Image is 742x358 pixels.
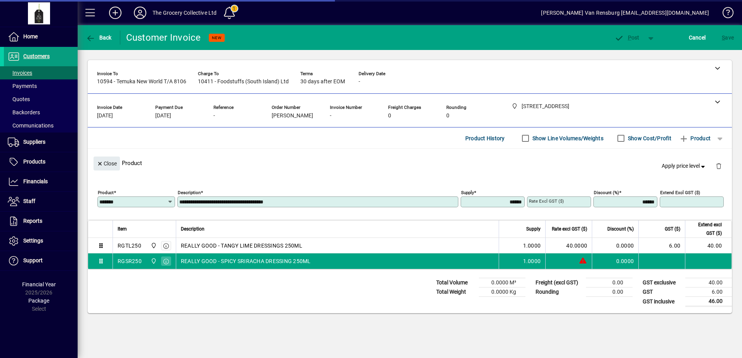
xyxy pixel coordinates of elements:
a: Reports [4,212,78,231]
span: NEW [212,35,222,40]
button: Back [84,31,114,45]
span: P [628,34,631,41]
label: Show Line Volumes/Weights [531,134,603,142]
span: [PERSON_NAME] [272,113,313,119]
a: Financials [4,172,78,191]
a: Knowledge Base [717,2,732,27]
span: Cancel [689,31,706,44]
span: Payments [8,83,37,89]
span: Staff [23,198,35,204]
span: 4/75 Apollo Drive [149,257,158,265]
span: [DATE] [97,113,113,119]
span: Description [181,225,205,233]
span: Backorders [8,109,40,115]
button: Cancel [687,31,708,45]
span: REALLY GOOD - SPICY SRIRACHA DRESSING 250ML [181,257,311,265]
span: 0 [446,113,449,119]
a: Suppliers [4,133,78,152]
span: Settings [23,238,43,244]
td: 40.00 [685,278,732,287]
app-page-header-button: Delete [709,162,728,169]
span: Financial Year [22,281,56,287]
span: Item [118,225,127,233]
td: 0.0000 [592,238,638,253]
a: Payments [4,79,78,93]
div: The Grocery Collective Ltd [153,7,217,19]
span: Package [28,298,49,304]
button: Profile [128,6,153,20]
td: GST exclusive [639,278,685,287]
mat-label: Description [178,190,201,195]
span: Communications [8,122,54,129]
span: Back [86,34,112,41]
div: RGTL250 [118,242,141,250]
span: 1.0000 [523,242,541,250]
button: Delete [709,157,728,175]
a: Products [4,152,78,172]
span: Reports [23,218,42,224]
span: Rate excl GST ($) [552,225,587,233]
span: 30 days after EOM [300,79,345,85]
span: Extend excl GST ($) [690,220,722,238]
mat-label: Discount (%) [594,190,619,195]
span: 0 [388,113,391,119]
td: 0.0000 Kg [479,287,525,297]
span: Products [23,158,45,165]
span: - [359,79,360,85]
a: Support [4,251,78,270]
button: Add [103,6,128,20]
label: Show Cost/Profit [626,134,671,142]
span: Suppliers [23,139,45,145]
span: GST ($) [665,225,680,233]
a: Communications [4,119,78,132]
span: Quotes [8,96,30,102]
a: Settings [4,231,78,251]
mat-label: Product [98,190,114,195]
mat-label: Rate excl GST ($) [529,198,564,204]
span: ost [614,34,640,41]
td: 40.00 [685,238,732,253]
td: 0.0000 [592,253,638,269]
button: Product [675,131,714,145]
td: Total Volume [432,278,479,287]
td: 6.00 [685,287,732,297]
span: S [722,34,725,41]
div: Customer Invoice [126,31,201,44]
app-page-header-button: Back [78,31,120,45]
mat-label: Extend excl GST ($) [660,190,700,195]
td: 46.00 [685,297,732,306]
span: Supply [526,225,541,233]
span: Close [97,157,117,170]
td: GST inclusive [639,297,685,306]
span: Home [23,33,38,40]
span: 4/75 Apollo Drive [149,241,158,250]
span: Support [23,257,43,263]
span: 10594 - Temuka New World T/A 8106 [97,79,186,85]
span: Financials [23,178,48,184]
span: - [213,113,215,119]
span: Discount (%) [607,225,634,233]
span: [DATE] [155,113,171,119]
span: - [330,113,331,119]
app-page-header-button: Close [92,160,122,167]
span: 1.0000 [523,257,541,265]
div: 40.0000 [550,242,587,250]
span: Product [679,132,711,145]
a: Home [4,27,78,46]
div: Product [88,149,732,177]
div: RGSR250 [118,257,142,265]
td: Freight (excl GST) [532,278,586,287]
td: 0.00 [586,278,633,287]
button: Product History [462,131,508,145]
span: 10411 - Foodstuffs (South Island) Ltd [198,79,289,85]
td: GST [639,287,685,297]
td: 0.00 [586,287,633,297]
span: ave [722,31,734,44]
div: [PERSON_NAME] Van Rensburg [EMAIL_ADDRESS][DOMAIN_NAME] [541,7,709,19]
span: Customers [23,53,50,59]
mat-label: Supply [461,190,474,195]
a: Quotes [4,93,78,106]
td: Rounding [532,287,586,297]
button: Save [720,31,736,45]
button: Apply price level [659,159,710,173]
